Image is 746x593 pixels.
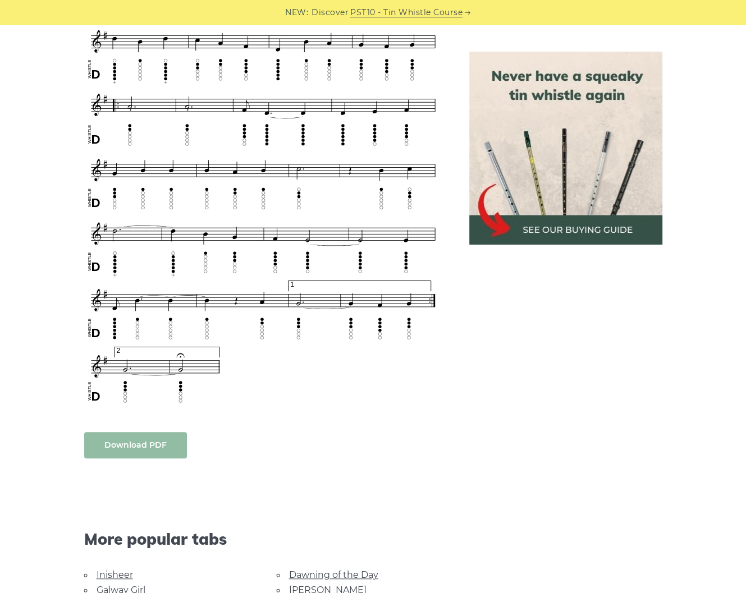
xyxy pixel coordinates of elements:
a: Inisheer [97,569,133,580]
a: PST10 - Tin Whistle Course [350,6,463,19]
img: tin whistle buying guide [469,52,662,245]
span: More popular tabs [84,530,442,549]
span: Discover [312,6,349,19]
a: Dawning of the Day [289,569,378,580]
span: NEW: [285,6,308,19]
a: Download PDF [84,432,187,458]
